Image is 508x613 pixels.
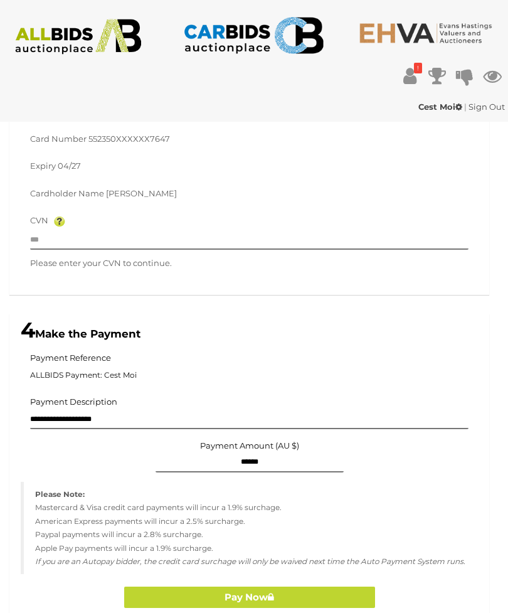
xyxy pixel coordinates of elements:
i: ! [414,63,422,73]
img: Help [54,216,65,227]
b: Make the Payment [21,328,140,340]
label: Cardholder Name [30,186,104,201]
img: CARBIDS.com.au [183,13,324,58]
a: ! [400,65,419,87]
blockquote: Mastercard & Visa credit card payments will incur a 1.9% surchage. American Express payments will... [21,482,478,574]
span: [PERSON_NAME] [106,188,177,198]
label: Expiry [30,159,56,173]
img: ALLBIDS.com.au [8,19,149,55]
p: Please enter your CVN to continue. [30,256,468,270]
label: CVN [30,213,48,228]
span: | [464,102,467,112]
button: Pay Now [124,587,375,609]
span: 04/27 [58,161,81,171]
label: Card Number [30,132,87,146]
span: ALLBIDS Payment: Cest Moi [30,366,468,385]
h5: Payment Reference [30,353,111,362]
span: 4 [21,317,35,343]
a: Cest Moi [418,102,464,112]
strong: Cest Moi [418,102,462,112]
strong: Please Note: [35,489,85,499]
span: 552350XXXXXX7647 [88,134,170,144]
em: If you are an Autopay bidder, the credit card surchage will only be waived next time the Auto Pay... [35,557,465,566]
label: Payment Amount (AU $) [200,441,299,450]
img: EHVA.com.au [359,22,500,44]
a: Sign Out [468,102,505,112]
h5: Payment Description [30,397,117,406]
